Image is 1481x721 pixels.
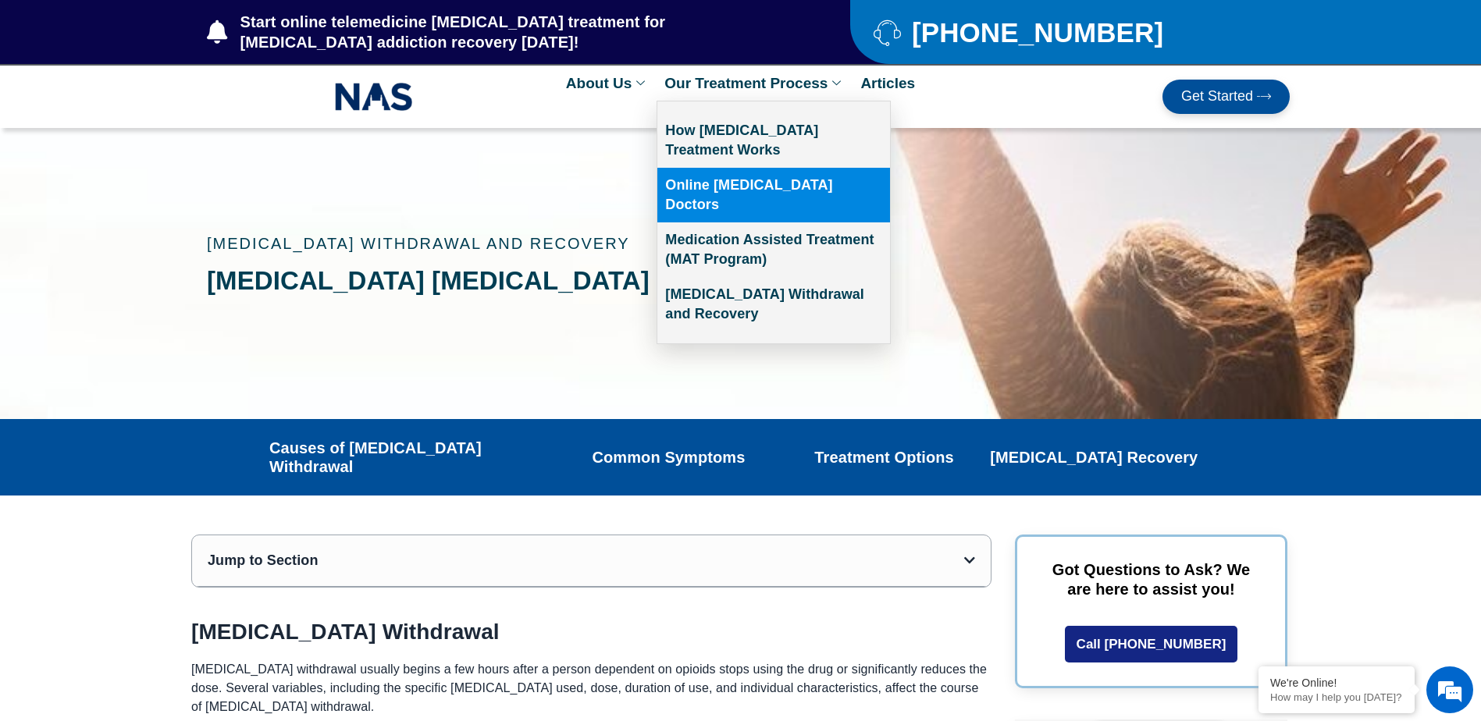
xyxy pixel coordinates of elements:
a: Medication Assisted Treatment (MAT Program) [657,222,890,277]
a: Get Started [1162,80,1290,114]
a: Start online telemedicine [MEDICAL_DATA] treatment for [MEDICAL_DATA] addiction recovery [DATE]! [207,12,788,52]
h1: [MEDICAL_DATA] [MEDICAL_DATA] [207,267,850,295]
a: How [MEDICAL_DATA] Treatment Works [657,113,890,168]
div: We're Online! [1270,677,1403,689]
a: [MEDICAL_DATA] Withdrawal and Recovery [657,277,890,332]
a: Call [PHONE_NUMBER] [1065,626,1238,662]
p: [MEDICAL_DATA] withdrawal usually begins a few hours after a person dependent on opioids stops us... [191,660,991,716]
p: [MEDICAL_DATA] Withdrawal and Recovery [207,236,850,251]
a: Articles [853,66,923,101]
span: Start online telemedicine [MEDICAL_DATA] treatment for [MEDICAL_DATA] addiction recovery [DATE]! [237,12,789,52]
a: [MEDICAL_DATA] Recovery [990,448,1198,467]
a: Causes of [MEDICAL_DATA] Withdrawal [269,439,541,476]
span: Call [PHONE_NUMBER] [1077,638,1226,651]
h2: [MEDICAL_DATA] Withdrawal [191,619,991,645]
a: About Us [558,66,657,101]
img: NAS_email_signature-removebg-preview.png [335,79,413,115]
div: Open table of contents [964,554,975,566]
p: Got Questions to Ask? We are here to assist you! [1041,560,1261,599]
span: Get Started [1181,89,1253,105]
a: Treatment Options [814,448,953,467]
p: How may I help you today? [1270,691,1403,703]
a: [PHONE_NUMBER] [874,19,1251,46]
span: [PHONE_NUMBER] [908,23,1163,42]
div: Jump to Section [208,551,964,570]
a: Our Treatment Process [657,66,853,101]
a: Common Symptoms [592,448,745,467]
a: Online [MEDICAL_DATA] Doctors [657,168,890,222]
